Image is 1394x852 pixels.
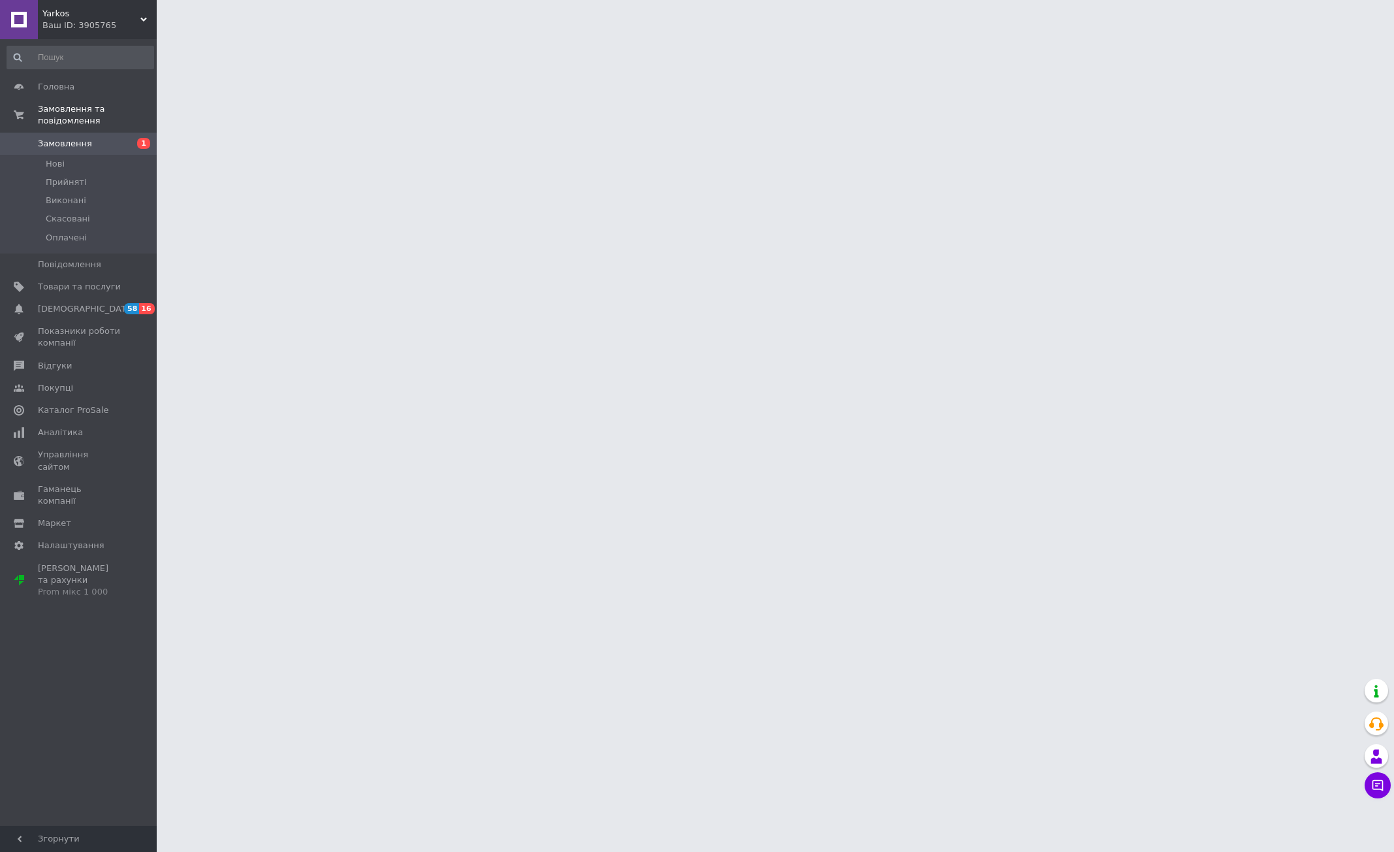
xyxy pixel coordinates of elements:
[38,563,121,598] span: [PERSON_NAME] та рахунки
[46,158,65,170] span: Нові
[42,8,140,20] span: Yarkos
[42,20,157,31] div: Ваш ID: 3905765
[7,46,154,69] input: Пошук
[46,232,87,244] span: Оплачені
[46,213,90,225] span: Скасовані
[38,138,92,150] span: Замовлення
[124,303,139,314] span: 58
[38,325,121,349] span: Показники роботи компанії
[38,281,121,293] span: Товари та послуги
[38,259,101,270] span: Повідомлення
[38,517,71,529] span: Маркет
[38,303,135,315] span: [DEMOGRAPHIC_DATA]
[38,103,157,127] span: Замовлення та повідомлення
[38,540,104,551] span: Налаштування
[1365,772,1391,798] button: Чат з покупцем
[38,360,72,372] span: Відгуки
[38,81,74,93] span: Головна
[38,449,121,472] span: Управління сайтом
[139,303,154,314] span: 16
[38,382,73,394] span: Покупці
[46,176,86,188] span: Прийняті
[38,483,121,507] span: Гаманець компанії
[137,138,150,149] span: 1
[38,404,108,416] span: Каталог ProSale
[38,427,83,438] span: Аналітика
[38,586,121,598] div: Prom мікс 1 000
[46,195,86,206] span: Виконані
